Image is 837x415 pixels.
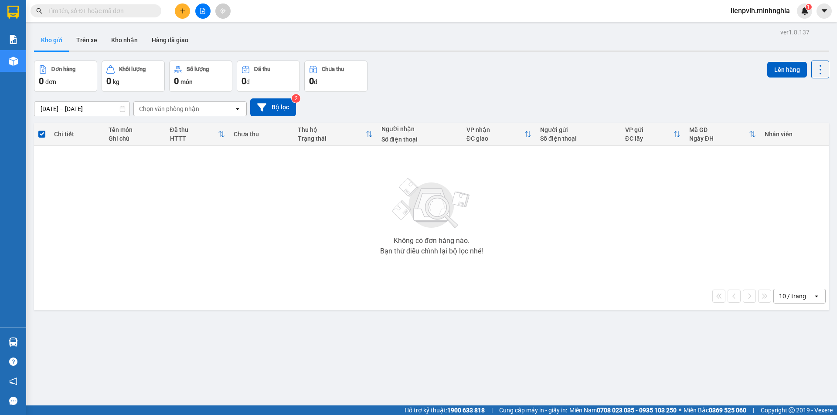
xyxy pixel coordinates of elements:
input: Select a date range. [34,102,129,116]
img: svg+xml;base64,PHN2ZyBjbGFzcz0ibGlzdC1wbHVnX19zdmciIHhtbG5zPSJodHRwOi8vd3d3LnczLm9yZy8yMDAwL3N2Zy... [388,173,475,234]
span: 1 [807,4,810,10]
span: message [9,397,17,405]
div: Người gửi [540,126,616,133]
span: search [36,8,42,14]
input: Tìm tên, số ĐT hoặc mã đơn [48,6,151,16]
div: Đơn hàng [51,66,75,72]
span: món [180,78,193,85]
div: Số điện thoại [540,135,616,142]
div: Chưa thu [234,131,289,138]
span: 0 [106,76,111,86]
div: Khối lượng [119,66,146,72]
button: Hàng đã giao [145,30,195,51]
span: 0 [309,76,314,86]
svg: open [234,105,241,112]
span: 0 [174,76,179,86]
button: Trên xe [69,30,104,51]
button: Bộ lọc [250,98,296,116]
img: logo-vxr [7,6,19,19]
span: kg [113,78,119,85]
div: Mã GD [689,126,749,133]
div: Thu hộ [298,126,366,133]
div: Tên món [109,126,161,133]
span: đ [314,78,317,85]
span: | [491,405,493,415]
span: caret-down [820,7,828,15]
th: Toggle SortBy [621,123,685,146]
img: warehouse-icon [9,337,18,347]
span: đơn [45,78,56,85]
button: Kho gửi [34,30,69,51]
span: copyright [789,407,795,413]
div: Bạn thử điều chỉnh lại bộ lọc nhé! [380,248,483,255]
span: question-circle [9,358,17,366]
div: VP nhận [466,126,524,133]
button: Đã thu0đ [237,61,300,92]
strong: 1900 633 818 [447,407,485,414]
span: plus [180,8,186,14]
div: Đã thu [254,66,270,72]
div: ĐC lấy [625,135,674,142]
div: HTTT [170,135,218,142]
span: Miền Bắc [684,405,746,415]
img: solution-icon [9,35,18,44]
strong: 0369 525 060 [709,407,746,414]
sup: 2 [292,94,300,103]
div: Trạng thái [298,135,366,142]
div: Đã thu [170,126,218,133]
div: Chi tiết [54,131,99,138]
button: plus [175,3,190,19]
th: Toggle SortBy [685,123,760,146]
span: Hỗ trợ kỹ thuật: [405,405,485,415]
button: file-add [195,3,211,19]
span: file-add [200,8,206,14]
div: Ngày ĐH [689,135,749,142]
span: ⚪️ [679,408,681,412]
span: 0 [39,76,44,86]
button: Số lượng0món [169,61,232,92]
img: warehouse-icon [9,57,18,66]
button: Lên hàng [767,62,807,78]
sup: 1 [806,4,812,10]
button: caret-down [817,3,832,19]
strong: 0708 023 035 - 0935 103 250 [597,407,677,414]
span: Miền Nam [569,405,677,415]
div: Ghi chú [109,135,161,142]
div: Chưa thu [322,66,344,72]
span: aim [220,8,226,14]
div: Không có đơn hàng nào. [394,237,470,244]
button: Đơn hàng0đơn [34,61,97,92]
span: đ [246,78,250,85]
button: Khối lượng0kg [102,61,165,92]
div: Chọn văn phòng nhận [139,105,199,113]
th: Toggle SortBy [462,123,536,146]
button: Chưa thu0đ [304,61,367,92]
span: notification [9,377,17,385]
div: Người nhận [381,125,458,132]
img: icon-new-feature [801,7,809,15]
button: aim [215,3,231,19]
th: Toggle SortBy [293,123,377,146]
div: ver 1.8.137 [780,27,810,37]
button: Kho nhận [104,30,145,51]
svg: open [813,293,820,300]
div: 10 / trang [779,292,806,300]
span: lienpvlh.minhnghia [724,5,797,16]
div: VP gửi [625,126,674,133]
div: ĐC giao [466,135,524,142]
span: Cung cấp máy in - giấy in: [499,405,567,415]
th: Toggle SortBy [166,123,230,146]
div: Số lượng [187,66,209,72]
span: | [753,405,754,415]
span: 0 [242,76,246,86]
div: Nhân viên [765,131,825,138]
div: Số điện thoại [381,136,458,143]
